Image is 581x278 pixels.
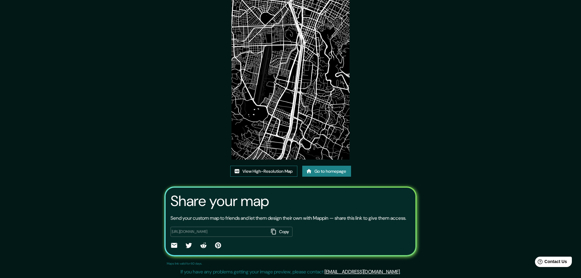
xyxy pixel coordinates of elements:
[230,166,297,177] a: View High-Resolution Map
[181,268,401,276] p: If you have any problems getting your image preview, please contact .
[325,269,400,275] a: [EMAIL_ADDRESS][DOMAIN_NAME]
[527,254,574,271] iframe: Help widget launcher
[167,261,202,266] p: Maps link valid for 60 days.
[170,193,269,210] h3: Share your map
[269,227,292,237] button: Copy
[170,215,406,222] p: Send your custom map to friends and let them design their own with Mappin — share this link to gi...
[302,166,351,177] a: Go to homepage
